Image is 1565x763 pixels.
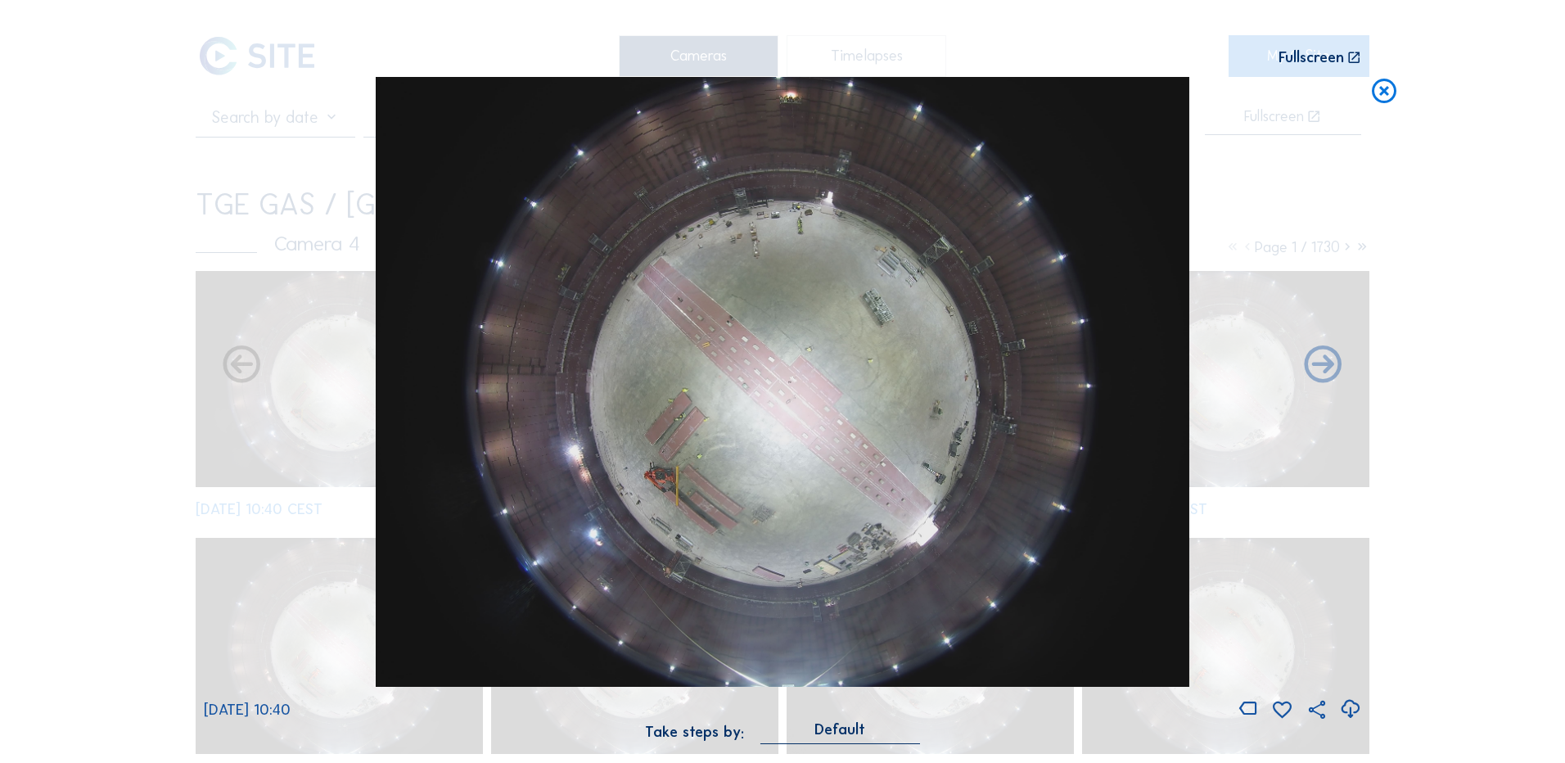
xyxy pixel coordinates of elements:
i: Forward [219,344,264,389]
div: Take steps by: [645,725,744,739]
span: [DATE] 10:40 [204,701,291,719]
div: Default [760,722,920,744]
div: Default [814,722,865,737]
img: Image [376,77,1189,688]
i: Back [1301,344,1346,389]
div: Fullscreen [1279,50,1344,65]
